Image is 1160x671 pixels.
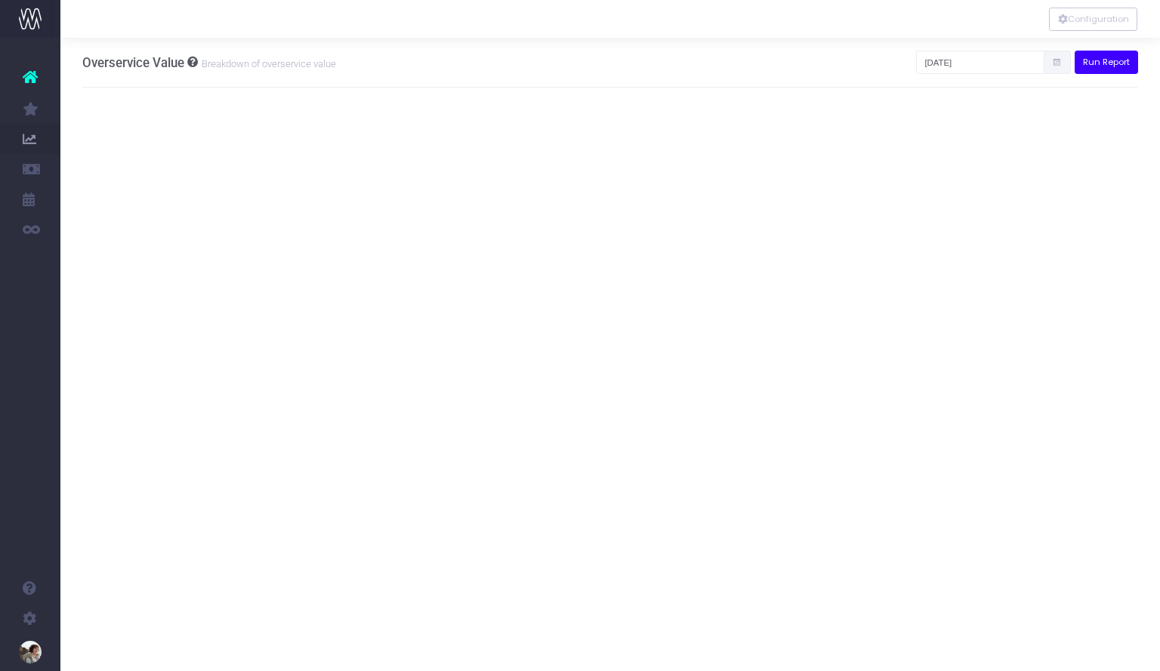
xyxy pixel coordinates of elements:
input: Pick start date [916,51,1044,74]
img: images/default_profile_image.png [19,641,42,663]
button: Configuration [1049,8,1137,31]
div: Vertical button group [1049,8,1137,31]
span: Overservice Value [82,55,184,70]
button: Run Report [1075,51,1139,74]
small: Breakdown of overservice value [198,55,336,70]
